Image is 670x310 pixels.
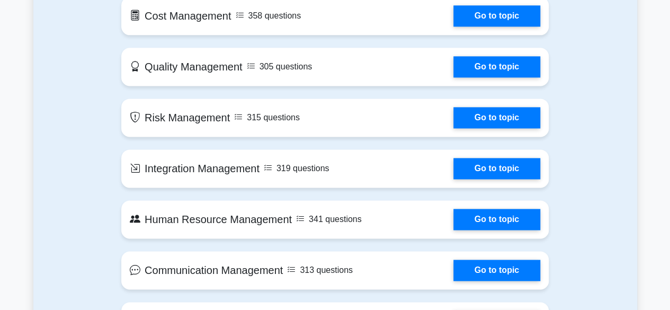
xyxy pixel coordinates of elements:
[453,5,540,26] a: Go to topic
[453,56,540,77] a: Go to topic
[453,209,540,230] a: Go to topic
[453,158,540,179] a: Go to topic
[453,260,540,281] a: Go to topic
[453,107,540,128] a: Go to topic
